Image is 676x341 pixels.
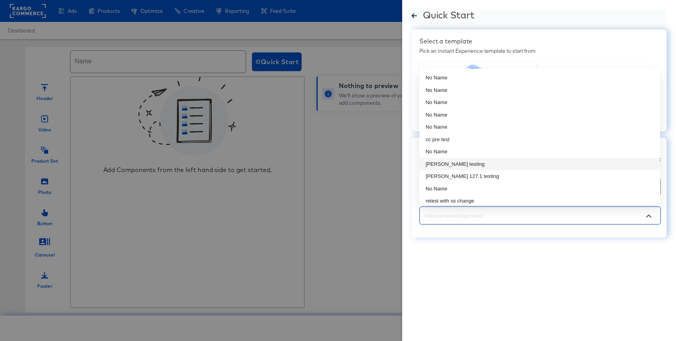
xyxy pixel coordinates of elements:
li: [PERSON_NAME] 127.1 testing [419,170,660,183]
div: Select a template [419,37,661,45]
button: Close [643,210,654,222]
li: No Name [419,109,660,121]
li: cc pre test [419,133,660,146]
li: retest with ss change [419,195,660,207]
li: No Name [419,72,660,84]
li: No Name [419,145,660,158]
div: Pick an Instant Experience template to start from [419,47,661,55]
li: [PERSON_NAME] testing [419,158,660,170]
input: Select an Instant Experience [423,211,645,220]
div: Quick Start [423,9,474,20]
li: No Name [419,183,660,195]
li: No Name [419,121,660,133]
li: No Name [419,84,660,97]
li: No Name [419,96,660,109]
